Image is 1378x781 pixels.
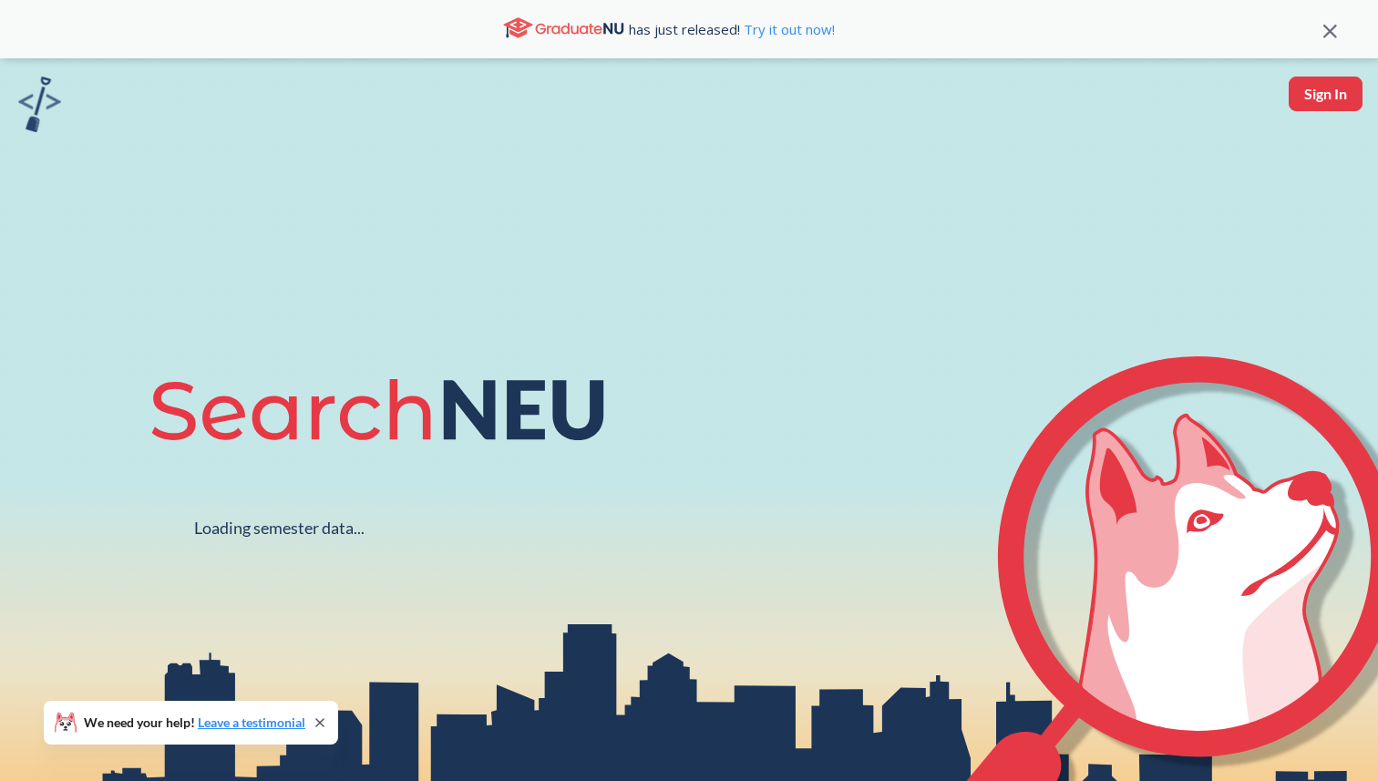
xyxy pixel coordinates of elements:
[18,77,61,132] img: sandbox logo
[18,77,61,138] a: sandbox logo
[198,714,305,730] a: Leave a testimonial
[740,20,835,38] a: Try it out now!
[84,716,305,729] span: We need your help!
[629,19,835,39] span: has just released!
[1289,77,1363,111] button: Sign In
[194,518,365,539] div: Loading semester data...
